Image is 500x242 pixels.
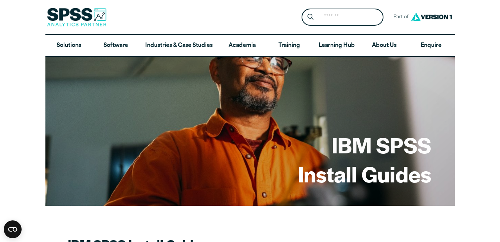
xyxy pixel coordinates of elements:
[302,9,383,26] form: Site Header Search Form
[92,35,139,57] a: Software
[219,35,265,57] a: Academia
[313,35,361,57] a: Learning Hub
[409,10,454,24] img: Version1 Logo
[298,130,431,188] h1: IBM SPSS Install Guides
[4,220,22,238] button: Open CMP widget
[389,12,409,23] span: Part of
[265,35,312,57] a: Training
[303,10,317,24] button: Search magnifying glass icon
[47,8,106,26] img: SPSS Analytics Partner
[139,35,219,57] a: Industries & Case Studies
[308,14,313,20] svg: Search magnifying glass icon
[361,35,408,57] a: About Us
[408,35,455,57] a: Enquire
[45,35,92,57] a: Solutions
[45,35,455,57] nav: Desktop version of site main menu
